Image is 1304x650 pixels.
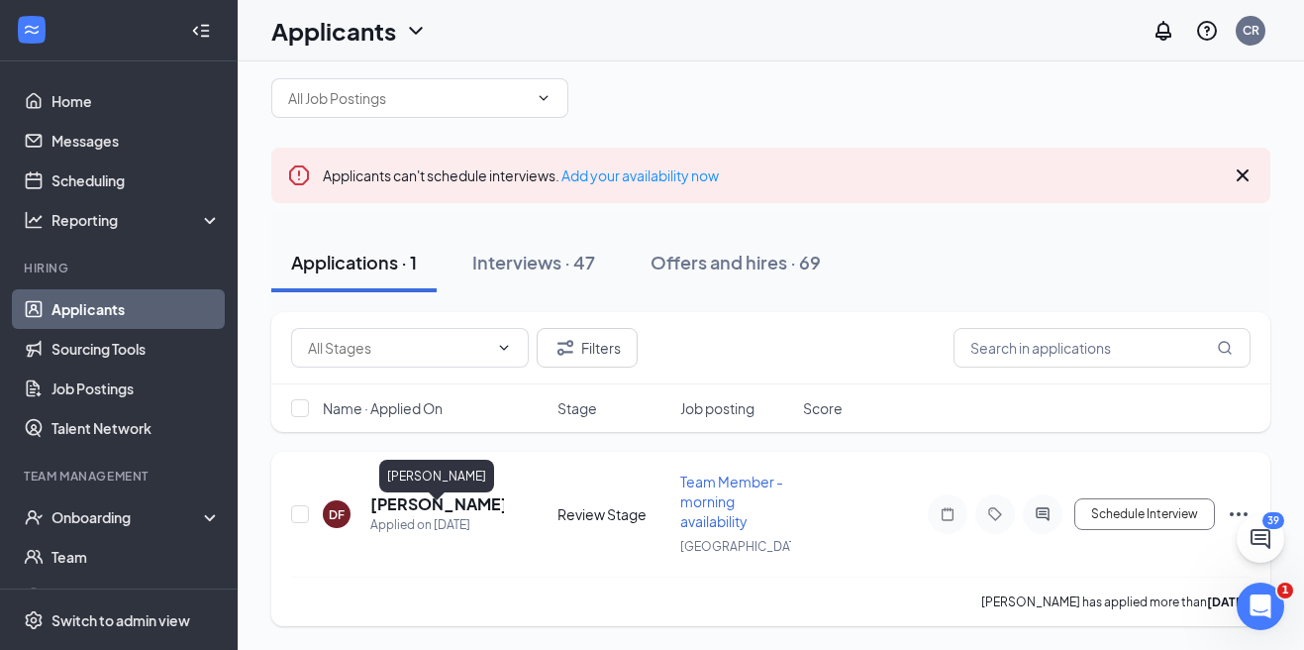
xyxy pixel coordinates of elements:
[51,161,221,200] a: Scheduling
[1217,340,1233,356] svg: MagnifyingGlass
[308,337,488,359] input: All Stages
[1277,583,1293,598] span: 1
[981,594,1251,610] p: [PERSON_NAME] has applied more than .
[24,507,44,527] svg: UserCheck
[496,340,512,356] svg: ChevronDown
[51,121,221,161] a: Messages
[370,493,504,515] h5: [PERSON_NAME]
[1227,502,1251,526] svg: Ellipses
[329,506,345,523] div: DF
[404,19,428,43] svg: ChevronDown
[680,398,754,418] span: Job posting
[1237,583,1284,630] iframe: Intercom live chat
[51,577,221,616] a: DocumentsCrown
[22,20,42,40] svg: WorkstreamLogo
[557,398,597,418] span: Stage
[651,250,821,274] div: Offers and hires · 69
[557,504,668,524] div: Review Stage
[1237,515,1284,563] button: ChatActive
[953,328,1251,368] input: Search in applications
[1074,498,1215,530] button: Schedule Interview
[537,328,638,368] button: Filter Filters
[680,473,783,530] span: Team Member - morning availability
[24,260,217,276] div: Hiring
[291,250,417,274] div: Applications · 1
[288,87,528,109] input: All Job Postings
[51,81,221,121] a: Home
[24,468,217,485] div: Team Management
[271,14,396,48] h1: Applicants
[287,163,311,187] svg: Error
[936,506,959,522] svg: Note
[51,289,221,329] a: Applicants
[1231,163,1254,187] svg: Cross
[1031,506,1054,522] svg: ActiveChat
[323,398,443,418] span: Name · Applied On
[51,369,221,408] a: Job Postings
[323,166,719,184] span: Applicants can't schedule interviews.
[24,610,44,630] svg: Settings
[370,515,504,535] div: Applied on [DATE]
[1262,512,1284,529] div: 39
[51,507,204,527] div: Onboarding
[472,250,595,274] div: Interviews · 47
[379,460,494,492] div: [PERSON_NAME]
[803,398,843,418] span: Score
[191,21,211,41] svg: Collapse
[51,537,221,577] a: Team
[51,329,221,369] a: Sourcing Tools
[553,336,577,360] svg: Filter
[680,539,806,554] span: [GEOGRAPHIC_DATA]
[51,610,190,630] div: Switch to admin view
[561,166,719,184] a: Add your availability now
[51,408,221,448] a: Talent Network
[51,210,222,230] div: Reporting
[1152,19,1175,43] svg: Notifications
[1243,22,1259,39] div: CR
[24,210,44,230] svg: Analysis
[1195,19,1219,43] svg: QuestionInfo
[1207,595,1248,609] b: [DATE]
[983,506,1007,522] svg: Tag
[536,90,552,106] svg: ChevronDown
[1249,527,1272,551] svg: ChatActive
